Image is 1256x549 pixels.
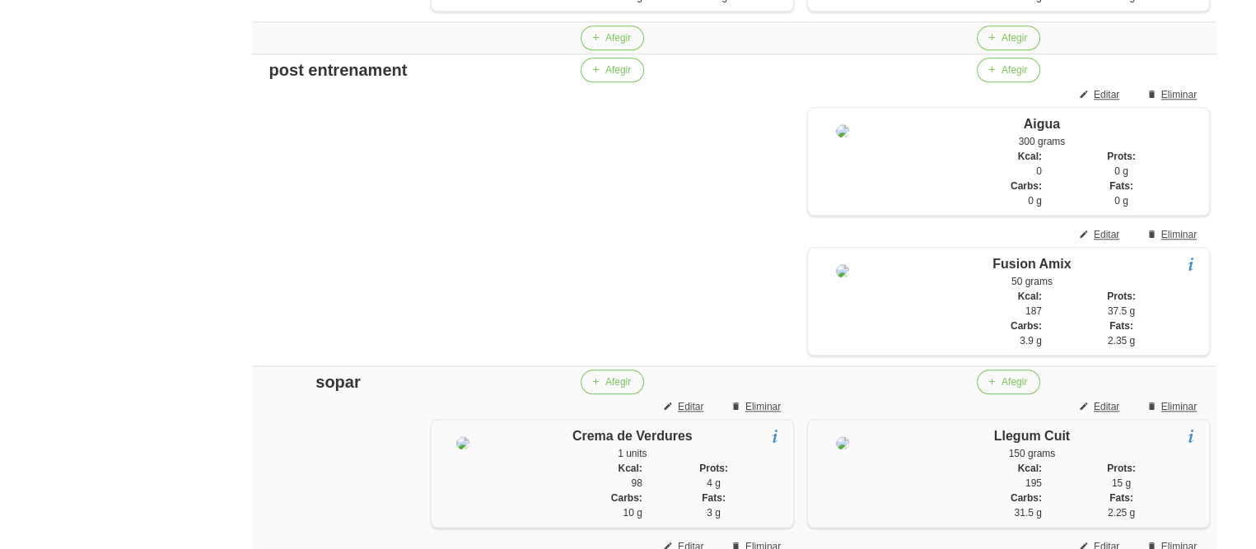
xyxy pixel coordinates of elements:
div: sopar [259,370,418,394]
span: 0 g [1114,195,1128,207]
span: Eliminar [1161,87,1197,102]
strong: Kcal: [1017,291,1041,302]
span: 0 g [1114,165,1128,177]
span: 3 g [707,507,721,519]
strong: Prots: [1107,463,1136,474]
strong: Kcal: [1017,151,1041,162]
strong: Prots: [1107,151,1136,162]
img: 8ea60705-12ae-42e8-83e1-4ba62b1261d5%2Ffoods%2F62550-crema-de-verdures-jpg.jpg [456,436,469,449]
span: 0 [1036,165,1042,177]
span: 2.35 g [1108,335,1135,347]
span: 15 g [1112,477,1131,489]
span: Editar [1094,399,1119,414]
button: Afegir [977,58,1040,82]
span: Eliminar [1161,227,1197,242]
button: Eliminar [1137,82,1210,107]
span: 300 grams [1018,136,1065,147]
span: 98 [631,477,642,489]
img: 8ea60705-12ae-42e8-83e1-4ba62b1261d5%2Ffoods%2F65453-legumbres-jpg.jpg [836,436,849,449]
strong: Prots: [1107,291,1136,302]
button: Afegir [581,58,644,82]
strong: Carbs: [1011,320,1042,332]
button: Eliminar [1137,222,1210,247]
button: Eliminar [1137,394,1210,419]
span: Aigua [1024,117,1060,131]
button: Afegir [977,370,1040,394]
button: Afegir [581,370,644,394]
strong: Kcal: [618,463,642,474]
span: 150 grams [1008,448,1055,459]
button: Editar [1069,394,1132,419]
span: Afegir [605,63,631,77]
span: Editar [1094,227,1119,242]
span: 195 [1025,477,1042,489]
span: Afegir [605,375,631,389]
strong: Carbs: [611,492,642,504]
span: 50 grams [1011,276,1053,287]
button: Afegir [581,26,644,50]
span: Eliminar [745,399,781,414]
span: 2.25 g [1108,507,1135,519]
strong: Fats: [1109,320,1133,332]
span: Afegir [1002,375,1027,389]
span: Fusion Amix [992,257,1071,271]
img: 8ea60705-12ae-42e8-83e1-4ba62b1261d5%2Ffoods%2F93946-fusion-protein-1000g-400-l-jpg.jpg [836,264,849,277]
span: Editar [1094,87,1119,102]
strong: Fats: [702,492,726,504]
strong: Fats: [1109,180,1133,192]
span: Afegir [1002,30,1027,45]
strong: Prots: [699,463,728,474]
button: Editar [1069,222,1132,247]
span: Afegir [1002,63,1027,77]
div: post entrenament [259,58,418,82]
span: 1 units [618,448,647,459]
span: 10 g [623,507,642,519]
span: 0 g [1028,195,1042,207]
strong: Carbs: [1011,180,1042,192]
button: Editar [1069,82,1132,107]
span: Afegir [605,30,631,45]
button: Editar [653,394,717,419]
button: Eliminar [721,394,794,419]
span: Llegum Cuit [994,429,1070,443]
span: Eliminar [1161,399,1197,414]
span: Editar [678,399,703,414]
span: Crema de Verdures [572,429,693,443]
span: 3.9 g [1020,335,1042,347]
strong: Kcal: [1017,463,1041,474]
img: 8ea60705-12ae-42e8-83e1-4ba62b1261d5%2Ffoods%2F55668-download-12-jpeg.jpeg [836,124,849,137]
span: 37.5 g [1108,305,1135,317]
span: 187 [1025,305,1042,317]
button: Afegir [977,26,1040,50]
span: 31.5 g [1014,507,1041,519]
span: 4 g [707,477,721,489]
strong: Carbs: [1011,492,1042,504]
strong: Fats: [1109,492,1133,504]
